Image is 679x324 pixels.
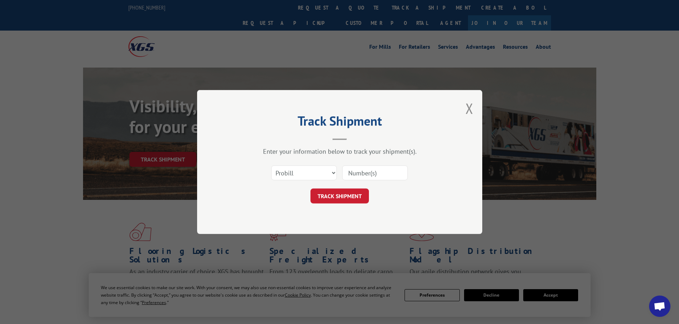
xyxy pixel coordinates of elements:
button: Close modal [465,99,473,118]
div: Enter your information below to track your shipment(s). [233,147,447,155]
input: Number(s) [342,165,408,180]
h2: Track Shipment [233,116,447,129]
div: Open chat [649,296,670,317]
button: TRACK SHIPMENT [310,188,369,203]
